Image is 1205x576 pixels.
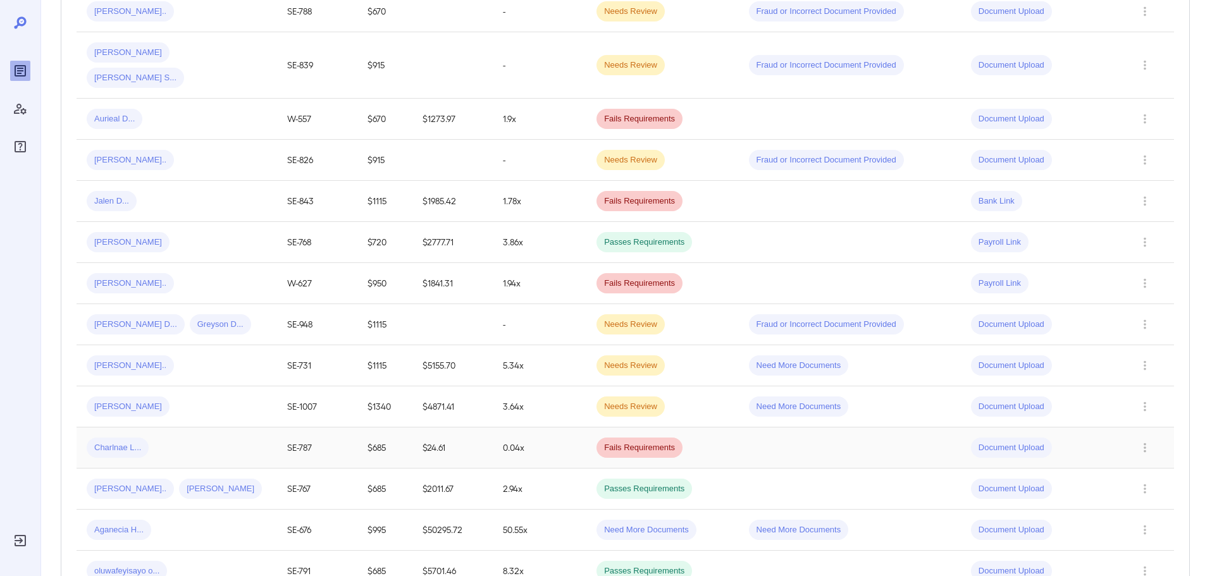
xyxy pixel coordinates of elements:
[357,222,412,263] td: $720
[493,263,586,304] td: 1.94x
[493,345,586,386] td: 5.34x
[277,99,357,140] td: W-557
[596,59,665,71] span: Needs Review
[87,278,174,290] span: [PERSON_NAME]..
[412,345,493,386] td: $5155.70
[971,236,1029,248] span: Payroll Link
[412,469,493,510] td: $2011.67
[10,99,30,119] div: Manage Users
[1135,355,1155,376] button: Row Actions
[971,401,1052,413] span: Document Upload
[87,6,174,18] span: [PERSON_NAME]..
[357,181,412,222] td: $1115
[179,483,262,495] span: [PERSON_NAME]
[87,319,185,331] span: [PERSON_NAME] D...
[596,319,665,331] span: Needs Review
[277,181,357,222] td: SE-843
[277,345,357,386] td: SE-731
[749,401,849,413] span: Need More Documents
[749,360,849,372] span: Need More Documents
[1135,1,1155,21] button: Row Actions
[357,304,412,345] td: $1115
[87,360,174,372] span: [PERSON_NAME]..
[87,483,174,495] span: [PERSON_NAME]..
[87,442,149,454] span: Charlnae L...
[1135,273,1155,293] button: Row Actions
[1135,396,1155,417] button: Row Actions
[596,360,665,372] span: Needs Review
[493,304,586,345] td: -
[1135,479,1155,499] button: Row Actions
[190,319,251,331] span: Greyson D...
[596,154,665,166] span: Needs Review
[277,222,357,263] td: SE-768
[87,47,170,59] span: [PERSON_NAME]
[971,113,1052,125] span: Document Upload
[357,427,412,469] td: $685
[971,442,1052,454] span: Document Upload
[87,236,170,248] span: [PERSON_NAME]
[596,195,683,207] span: Fails Requirements
[277,510,357,551] td: SE-676
[596,524,696,536] span: Need More Documents
[1135,314,1155,334] button: Row Actions
[277,386,357,427] td: SE-1007
[87,524,151,536] span: Aganecia H...
[971,59,1052,71] span: Document Upload
[493,99,586,140] td: 1.9x
[412,510,493,551] td: $50295.72
[596,442,683,454] span: Fails Requirements
[87,113,142,125] span: Aurieal D...
[277,32,357,99] td: SE-839
[412,427,493,469] td: $24.61
[596,6,665,18] span: Needs Review
[971,278,1029,290] span: Payroll Link
[749,6,904,18] span: Fraud or Incorrect Document Provided
[357,263,412,304] td: $950
[277,140,357,181] td: SE-826
[493,222,586,263] td: 3.86x
[596,401,665,413] span: Needs Review
[412,99,493,140] td: $1273.97
[596,483,692,495] span: Passes Requirements
[10,137,30,157] div: FAQ
[493,386,586,427] td: 3.64x
[971,195,1022,207] span: Bank Link
[277,427,357,469] td: SE-787
[412,386,493,427] td: $4871.41
[1135,109,1155,129] button: Row Actions
[749,524,849,536] span: Need More Documents
[87,72,184,84] span: [PERSON_NAME] S...
[749,154,904,166] span: Fraud or Incorrect Document Provided
[596,236,692,248] span: Passes Requirements
[971,6,1052,18] span: Document Upload
[277,469,357,510] td: SE-767
[1135,232,1155,252] button: Row Actions
[596,278,683,290] span: Fails Requirements
[493,140,586,181] td: -
[971,483,1052,495] span: Document Upload
[10,61,30,81] div: Reports
[357,510,412,551] td: $995
[971,154,1052,166] span: Document Upload
[412,181,493,222] td: $1985.42
[1135,438,1155,458] button: Row Actions
[10,530,30,551] div: Log Out
[1135,150,1155,170] button: Row Actions
[596,113,683,125] span: Fails Requirements
[493,510,586,551] td: 50.55x
[971,360,1052,372] span: Document Upload
[412,222,493,263] td: $2777.71
[971,524,1052,536] span: Document Upload
[357,140,412,181] td: $915
[357,32,412,99] td: $915
[493,32,586,99] td: -
[1135,191,1155,211] button: Row Actions
[971,319,1052,331] span: Document Upload
[357,386,412,427] td: $1340
[1135,55,1155,75] button: Row Actions
[357,99,412,140] td: $670
[749,319,904,331] span: Fraud or Incorrect Document Provided
[87,195,137,207] span: Jalen D...
[277,304,357,345] td: SE-948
